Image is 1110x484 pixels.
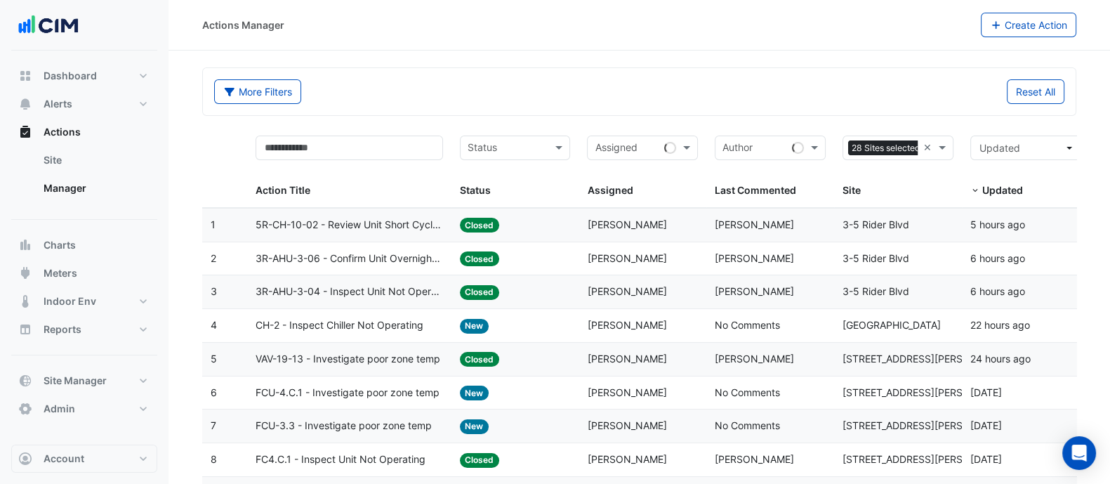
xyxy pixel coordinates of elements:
[11,146,157,208] div: Actions
[11,287,157,315] button: Indoor Env
[715,353,794,365] span: [PERSON_NAME]
[843,285,909,297] span: 3-5 Rider Blvd
[843,386,1014,398] span: [STREET_ADDRESS][PERSON_NAME]
[715,419,780,431] span: No Comments
[211,285,217,297] span: 3
[44,97,72,111] span: Alerts
[11,90,157,118] button: Alerts
[256,217,443,233] span: 5R-CH-10-02 - Review Unit Short Cycling
[44,322,81,336] span: Reports
[843,419,1014,431] span: [STREET_ADDRESS][PERSON_NAME]
[44,238,76,252] span: Charts
[211,386,217,398] span: 6
[256,318,423,334] span: CH-2 - Inspect Chiller Not Operating
[970,419,1002,431] span: 2025-09-10T15:08:51.134
[256,418,432,434] span: FCU-3.3 - Investigate poor zone temp
[970,136,1081,160] button: Updated
[256,452,425,468] span: FC4.C.1 - Inspect Unit Not Operating
[202,18,284,32] div: Actions Manager
[44,452,84,466] span: Account
[32,146,157,174] a: Site
[843,252,909,264] span: 3-5 Rider Blvd
[970,252,1025,264] span: 2025-09-11T09:33:57.877
[460,419,489,434] span: New
[11,259,157,287] button: Meters
[715,285,794,297] span: [PERSON_NAME]
[256,184,310,196] span: Action Title
[44,69,97,83] span: Dashboard
[460,352,500,367] span: Closed
[1062,436,1096,470] div: Open Intercom Messenger
[32,174,157,202] a: Manager
[843,184,861,196] span: Site
[843,218,909,230] span: 3-5 Rider Blvd
[970,285,1025,297] span: 2025-09-11T09:21:06.381
[18,266,32,280] app-icon: Meters
[18,69,32,83] app-icon: Dashboard
[11,62,157,90] button: Dashboard
[214,79,301,104] button: More Filters
[982,184,1023,196] span: Updated
[1007,79,1064,104] button: Reset All
[587,419,666,431] span: [PERSON_NAME]
[460,386,489,400] span: New
[211,218,216,230] span: 1
[587,184,633,196] span: Assigned
[715,218,794,230] span: [PERSON_NAME]
[18,374,32,388] app-icon: Site Manager
[460,184,491,196] span: Status
[460,218,500,233] span: Closed
[44,266,77,280] span: Meters
[211,453,217,465] span: 8
[44,374,107,388] span: Site Manager
[256,284,443,300] span: 3R-AHU-3-04 - Inspect Unit Not Operating
[18,238,32,252] app-icon: Charts
[715,252,794,264] span: [PERSON_NAME]
[715,319,780,331] span: No Comments
[970,218,1025,230] span: 2025-09-11T09:59:44.695
[44,402,75,416] span: Admin
[979,142,1020,154] span: Updated
[18,97,32,111] app-icon: Alerts
[587,218,666,230] span: [PERSON_NAME]
[211,419,216,431] span: 7
[981,13,1077,37] button: Create Action
[256,385,440,401] span: FCU-4.C.1 - Investigate poor zone temp
[18,125,32,139] app-icon: Actions
[715,386,780,398] span: No Comments
[17,11,80,39] img: Company Logo
[848,140,924,156] span: 28 Sites selected
[11,315,157,344] button: Reports
[587,319,666,331] span: [PERSON_NAME]
[587,353,666,365] span: [PERSON_NAME]
[211,319,217,331] span: 4
[587,285,666,297] span: [PERSON_NAME]
[970,319,1030,331] span: 2025-09-10T17:28:06.210
[256,251,443,267] span: 3R-AHU-3-06 - Confirm Unit Overnight Operation (Energy Waste)
[11,118,157,146] button: Actions
[587,252,666,264] span: [PERSON_NAME]
[715,453,794,465] span: [PERSON_NAME]
[843,453,1014,465] span: [STREET_ADDRESS][PERSON_NAME]
[843,353,1014,365] span: [STREET_ADDRESS][PERSON_NAME]
[460,251,500,266] span: Closed
[11,367,157,395] button: Site Manager
[18,294,32,308] app-icon: Indoor Env
[460,453,500,468] span: Closed
[843,319,941,331] span: [GEOGRAPHIC_DATA]
[44,294,96,308] span: Indoor Env
[11,395,157,423] button: Admin
[18,402,32,416] app-icon: Admin
[11,231,157,259] button: Charts
[11,445,157,473] button: Account
[715,184,796,196] span: Last Commented
[587,453,666,465] span: [PERSON_NAME]
[18,322,32,336] app-icon: Reports
[44,125,81,139] span: Actions
[970,353,1031,365] span: 2025-09-10T15:22:51.704
[970,453,1002,465] span: 2025-09-10T15:05:44.325
[211,252,216,264] span: 2
[256,351,440,367] span: VAV-19-13 - Investigate poor zone temp
[460,285,500,300] span: Closed
[587,386,666,398] span: [PERSON_NAME]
